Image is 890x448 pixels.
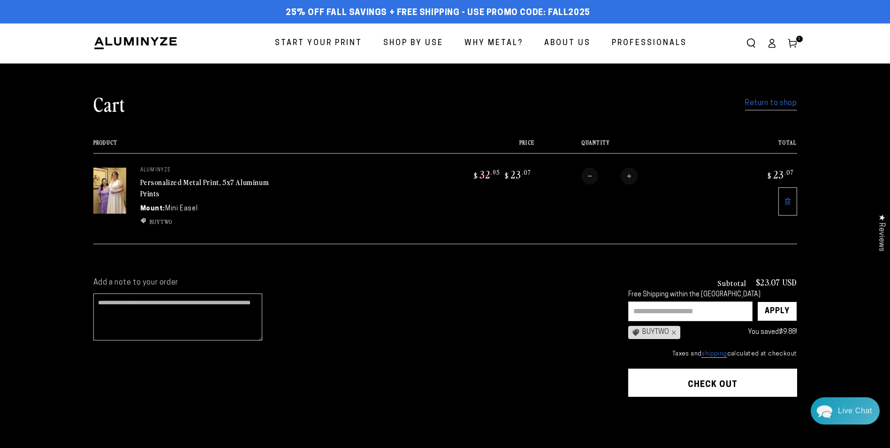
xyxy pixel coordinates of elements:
a: Return to shop [745,97,797,110]
span: Why Metal? [464,37,523,50]
span: $ [768,171,772,180]
sup: .95 [491,168,500,176]
a: Why Metal? [457,31,530,56]
div: Chat widget toggle [811,397,880,425]
a: Shop By Use [376,31,450,56]
bdi: 23 [503,168,531,181]
div: Click to open Judge.me floating reviews tab [872,207,890,259]
a: About Us [537,31,598,56]
th: Price [400,139,535,153]
dd: Mini Easel [165,204,198,214]
img: 5"x7" Rectangle White Matte Aluminyzed Photo [93,168,126,214]
p: aluminyze [140,168,281,173]
img: Aluminyze [93,36,178,50]
sup: .07 [784,168,794,176]
span: $9.88 [779,329,796,336]
span: 25% off FALL Savings + Free Shipping - Use Promo Code: FALL2025 [286,8,590,18]
iframe: PayPal-paypal [628,415,797,436]
a: Remove 5"x7" Rectangle White Matte Aluminyzed Photo [778,187,797,216]
a: Professionals [605,31,694,56]
span: Shop By Use [383,37,443,50]
span: $ [474,171,478,180]
a: shipping [701,351,727,358]
button: Check out [628,369,797,397]
a: Start Your Print [268,31,369,56]
span: Start Your Print [275,37,362,50]
span: About Us [544,37,591,50]
th: Product [93,139,400,153]
span: 1 [798,36,801,42]
h3: Subtotal [717,279,746,286]
div: You saved ! [685,326,797,338]
span: Professionals [612,37,687,50]
sup: .07 [522,168,531,176]
div: Free Shipping within the [GEOGRAPHIC_DATA] [628,291,797,299]
ul: Discount [140,217,281,226]
a: Personalized Metal Print, 5x7 Aluminum Prints [140,177,269,199]
input: Quantity for Personalized Metal Print, 5x7 Aluminum Prints [598,168,621,185]
span: $ [505,171,509,180]
dt: Mount: [140,204,166,214]
div: × [669,329,677,336]
small: Taxes and calculated at checkout [628,349,797,359]
h1: Cart [93,92,125,116]
p: $23.07 USD [756,278,797,286]
th: Total [717,139,797,153]
div: BUYTWO [628,326,680,339]
label: Add a note to your order [93,278,609,288]
div: Apply [765,302,790,321]
summary: Search our site [741,33,761,54]
bdi: 23 [766,168,794,181]
bdi: 32 [472,168,500,181]
li: BUYTWO [140,217,281,226]
th: Quantity [534,139,717,153]
div: Contact Us Directly [838,397,872,425]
